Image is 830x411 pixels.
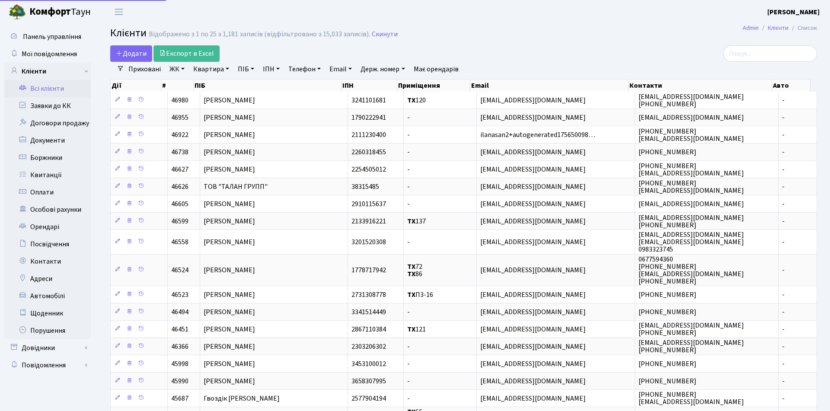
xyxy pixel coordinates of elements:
span: - [782,130,785,140]
span: [PHONE_NUMBER] [EMAIL_ADDRESS][DOMAIN_NAME] [638,127,744,143]
a: Експорт в Excel [153,45,220,62]
span: [EMAIL_ADDRESS][DOMAIN_NAME] [480,96,586,105]
span: - [782,182,785,191]
span: [EMAIL_ADDRESS][DOMAIN_NAME] [EMAIL_ADDRESS][DOMAIN_NAME] 0983323745 [638,230,744,254]
a: ПІБ [234,62,258,76]
a: Всі клієнти [4,80,91,97]
a: Договори продажу [4,115,91,132]
a: Скинути [372,30,398,38]
span: [EMAIL_ADDRESS][DOMAIN_NAME] [480,325,586,334]
span: 2133916221 [351,217,386,226]
a: Посвідчення [4,236,91,253]
span: [EMAIL_ADDRESS][DOMAIN_NAME] [638,113,744,122]
span: - [782,290,785,299]
span: [EMAIL_ADDRESS][DOMAIN_NAME] [480,290,586,299]
span: - [407,307,410,317]
span: 0677594360 [PHONE_NUMBER] [EMAIL_ADDRESS][DOMAIN_NAME] [PHONE_NUMBER] [638,255,744,286]
span: 45998 [171,359,188,369]
span: 46626 [171,182,188,191]
span: - [407,130,410,140]
li: Список [788,23,817,33]
span: - [782,113,785,122]
span: [PHONE_NUMBER] [EMAIL_ADDRESS][DOMAIN_NAME] [638,178,744,195]
nav: breadcrumb [730,19,830,37]
span: - [782,265,785,275]
b: ТХ [407,269,415,279]
th: ІПН [342,80,397,92]
span: - [782,96,785,105]
a: Особові рахунки [4,201,91,218]
span: [PHONE_NUMBER] [638,376,696,386]
span: - [407,113,410,122]
a: Документи [4,132,91,149]
span: - [407,376,410,386]
span: [PERSON_NAME] [204,130,255,140]
span: 72 86 [407,262,422,279]
a: Email [326,62,355,76]
b: ТХ [407,262,415,271]
span: - [782,325,785,334]
a: Додати [110,45,152,62]
span: [EMAIL_ADDRESS][DOMAIN_NAME] [480,307,586,317]
span: [PHONE_NUMBER] [638,359,696,369]
span: 2260318455 [351,147,386,157]
a: ЖК [166,62,188,76]
a: Квартира [190,62,233,76]
span: [PHONE_NUMBER] [638,290,696,299]
span: - [782,307,785,317]
span: 38315485 [351,182,379,191]
span: 2731308778 [351,290,386,299]
span: 2867110384 [351,325,386,334]
span: - [407,342,410,351]
span: [PERSON_NAME] [204,237,255,247]
span: - [407,165,410,174]
span: 46494 [171,307,188,317]
span: [PERSON_NAME] [204,113,255,122]
span: - [782,199,785,209]
span: [EMAIL_ADDRESS][DOMAIN_NAME] [480,359,586,369]
span: 137 [407,217,426,226]
span: [PERSON_NAME] [204,325,255,334]
a: Контакти [4,253,91,270]
a: Боржники [4,149,91,166]
span: [EMAIL_ADDRESS][DOMAIN_NAME] [PHONE_NUMBER] [638,321,744,338]
span: [PERSON_NAME] [204,265,255,275]
button: Переключити навігацію [108,5,130,19]
span: - [782,165,785,174]
span: - [782,342,785,351]
a: Держ. номер [357,62,408,76]
b: ТХ [407,96,415,105]
span: [PERSON_NAME] [204,290,255,299]
span: 46955 [171,113,188,122]
span: [PHONE_NUMBER] [EMAIL_ADDRESS][DOMAIN_NAME] [638,161,744,178]
span: Мої повідомлення [22,49,77,59]
span: [PERSON_NAME] [204,165,255,174]
a: Клієнти [768,23,788,32]
span: 3658307995 [351,376,386,386]
a: Admin [743,23,759,32]
span: 46523 [171,290,188,299]
span: [EMAIL_ADDRESS][DOMAIN_NAME] [PHONE_NUMBER] [638,213,744,230]
a: Клієнти [4,63,91,80]
span: 46738 [171,147,188,157]
a: Має орендарів [410,62,462,76]
a: Квитанції [4,166,91,184]
span: П3-16 [407,290,433,299]
span: [EMAIL_ADDRESS][DOMAIN_NAME] [480,265,586,275]
a: Щоденник [4,305,91,322]
span: Гвоздік [PERSON_NAME] [204,394,280,403]
span: [EMAIL_ADDRESS][DOMAIN_NAME] [480,199,586,209]
b: ТХ [407,217,415,226]
b: ТХ [407,290,415,299]
span: ТОВ "ТАЛАН ГРУПП" [204,182,268,191]
span: [EMAIL_ADDRESS][DOMAIN_NAME] [480,376,586,386]
span: - [782,147,785,157]
span: Панель управління [23,32,81,41]
span: [EMAIL_ADDRESS][DOMAIN_NAME] [480,182,586,191]
b: [PERSON_NAME] [767,7,820,17]
span: - [407,199,410,209]
b: ТХ [407,325,415,334]
span: [PERSON_NAME] [204,147,255,157]
span: 46980 [171,96,188,105]
a: ІПН [259,62,283,76]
